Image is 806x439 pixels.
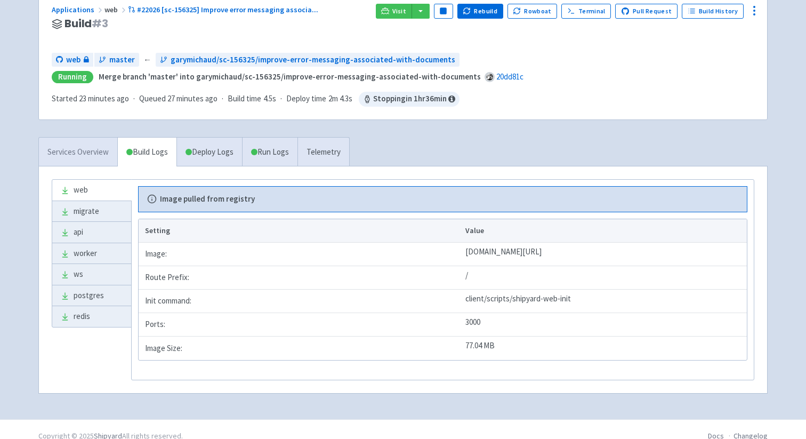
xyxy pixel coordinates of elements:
td: Route Prefix: [139,266,462,290]
span: ← [143,54,151,66]
a: Build Logs [118,138,176,167]
a: Visit [376,4,412,19]
td: 3000 [462,313,747,337]
div: · · · [52,92,460,107]
a: Run Logs [242,138,297,167]
span: Visit [392,7,406,15]
a: Terminal [561,4,611,19]
td: Image: [139,243,462,266]
span: 2m 4.3s [328,93,352,105]
a: ws [52,264,131,285]
span: # 3 [92,16,108,31]
a: master [94,53,139,67]
span: web [66,54,80,66]
a: #22026 [sc-156325] Improve error messaging associa... [128,5,320,14]
time: 23 minutes ago [79,93,129,103]
a: Applications [52,5,104,14]
span: web [104,5,128,14]
th: Setting [139,219,462,243]
strong: Merge branch 'master' into garymichaud/sc-156325/improve-error-messaging-associated-with-documents [99,71,481,82]
a: web [52,180,131,201]
span: Deploy time [286,93,326,105]
span: Build time [228,93,261,105]
time: 27 minutes ago [167,93,217,103]
span: Queued [139,93,217,103]
a: Deploy Logs [176,138,242,167]
a: migrate [52,201,131,222]
span: Build [65,18,108,30]
span: #22026 [sc-156325] Improve error messaging associa ... [137,5,318,14]
a: redis [52,306,131,327]
td: Image Size: [139,337,462,360]
button: Rowboat [507,4,558,19]
div: Running [52,71,93,83]
a: garymichaud/sc-156325/improve-error-messaging-associated-with-documents [156,53,460,67]
span: Stopping in 1 hr 36 min [359,92,460,107]
a: Telemetry [297,138,349,167]
td: Init command: [139,290,462,313]
th: Value [462,219,747,243]
td: client/scripts/shipyard-web-init [462,290,747,313]
a: web [52,53,93,67]
td: 77.04 MB [462,337,747,360]
a: 20dd81c [496,71,523,82]
span: Started [52,93,129,103]
button: Pause [434,4,453,19]
span: master [109,54,135,66]
b: Image pulled from registry [160,193,255,205]
span: 4.5s [263,93,276,105]
a: api [52,222,131,243]
a: Services Overview [39,138,117,167]
td: Ports: [139,313,462,337]
td: [DOMAIN_NAME][URL] [462,243,747,266]
button: Rebuild [457,4,503,19]
td: / [462,266,747,290]
a: Pull Request [615,4,678,19]
a: postgres [52,285,131,306]
span: garymichaud/sc-156325/improve-error-messaging-associated-with-documents [171,54,455,66]
a: Build History [682,4,744,19]
a: worker [52,243,131,264]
